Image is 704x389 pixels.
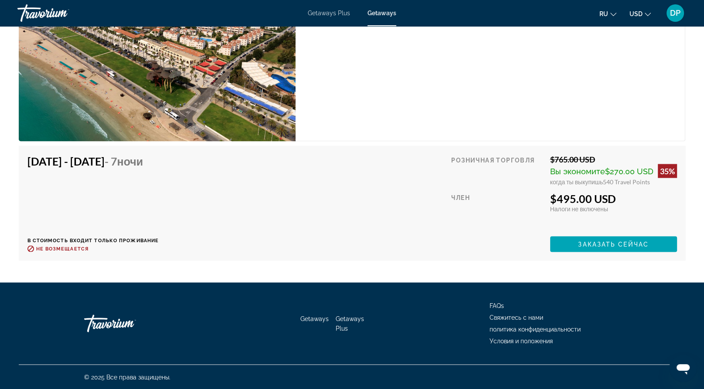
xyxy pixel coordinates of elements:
[490,325,581,332] a: политика конфиденциальности
[117,154,143,167] span: ночи
[308,10,350,17] a: Getaways Plus
[550,236,677,252] button: Заказать сейчас
[599,10,608,17] span: ru
[367,10,396,17] a: Getaways
[300,315,329,322] a: Getaways
[84,310,171,336] a: Travorium
[490,337,553,344] a: Условия и положения
[550,154,677,164] div: $765.00 USD
[550,178,603,185] span: когда ты выкупишь
[578,240,649,247] span: Заказать сейчас
[36,246,88,251] span: Не возмещается
[550,192,677,205] div: $495.00 USD
[17,2,105,24] a: Travorium
[451,154,543,185] div: Розничная торговля
[84,373,170,380] span: © 2025 Все права защищены.
[27,237,159,243] p: В стоимость входит только проживание
[599,7,616,20] button: Change language
[664,4,687,22] button: User Menu
[550,166,605,176] span: Вы экономите
[669,354,697,382] iframe: Кнопка запуска окна обмена сообщениями
[670,9,680,17] span: DP
[490,314,543,321] a: Свяжитесь с нами
[490,302,504,309] a: FAQs
[658,164,677,178] div: 35%
[451,192,543,230] div: Член
[336,315,364,331] a: Getaways Plus
[105,154,143,167] span: - 7
[550,205,608,212] span: Налоги не включены
[629,7,651,20] button: Change currency
[603,178,650,185] span: 540 Travel Points
[629,10,643,17] span: USD
[605,166,653,176] span: $270.00 USD
[27,154,153,167] h4: [DATE] - [DATE]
